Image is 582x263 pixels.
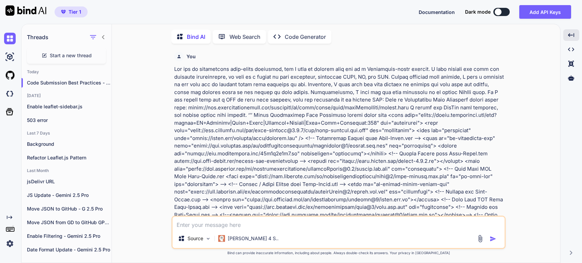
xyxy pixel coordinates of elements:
img: attachment [476,235,484,243]
p: [PERSON_NAME] 4 S.. [228,235,279,242]
h1: Threads [27,33,48,41]
p: Source [188,235,203,242]
p: Move JSON from GD to GitHub GPT -4o [27,219,111,226]
img: githubLight [4,69,16,81]
img: settings [4,238,16,249]
p: jsDelivr URL [27,178,111,185]
p: Bind can provide inaccurate information, including about people. Always double-check its answers.... [171,250,506,256]
button: Add API Keys [519,5,571,19]
h2: Today [21,69,111,75]
button: Documentation [419,9,455,16]
img: premium [61,10,66,14]
img: Pick Models [205,236,211,242]
img: Bind AI [5,5,46,16]
p: Code Generator [285,33,326,41]
p: JS Update - Gemini 2.5 Pro [27,192,111,199]
img: darkCloudIdeIcon [4,88,16,99]
h2: Last Month [21,168,111,173]
p: Refactor Leaflet.js Pattern [27,154,111,161]
p: 503 error [27,117,111,124]
h6: You [186,53,196,60]
img: chat [4,33,16,44]
p: Background [27,141,111,148]
p: Enable leaflet-sidebar.js [27,103,111,110]
p: Bind AI [187,33,205,41]
img: icon [490,235,496,242]
span: Tier 1 [69,9,81,15]
button: premiumTier 1 [55,6,88,17]
span: Documentation [419,9,455,15]
p: Code Submission Best Practices - [PERSON_NAME] 4.0 [27,79,111,86]
img: ai-studio [4,51,16,63]
h2: [DATE] [21,93,111,98]
p: Web Search [229,33,260,41]
p: Move JSON to GitHub - G 2.5 Pro [27,205,111,212]
span: Dark mode [465,9,491,15]
h2: Last 7 Days [21,130,111,136]
p: Enable Filtering - Gemini 2.5 Pro [27,233,111,239]
img: Claude 4 Sonnet [218,235,225,242]
p: Date Format Update - Gemini 2.5 Pro [27,246,111,253]
span: Start a new thread [50,52,92,59]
